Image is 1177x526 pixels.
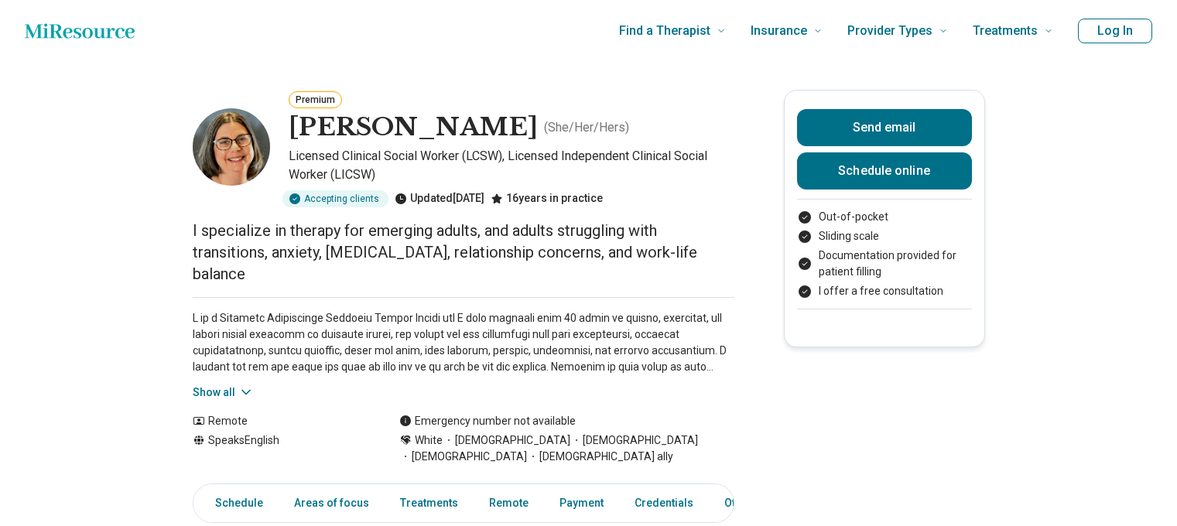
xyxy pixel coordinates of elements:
a: Credentials [625,487,703,519]
img: Debbie Locketz, Licensed Clinical Social Worker (LCSW) [193,108,270,186]
li: I offer a free consultation [797,283,972,299]
a: Other [715,487,771,519]
div: 16 years in practice [491,190,603,207]
button: Log In [1078,19,1152,43]
a: Treatments [391,487,467,519]
a: Remote [480,487,538,519]
p: Licensed Clinical Social Worker (LCSW), Licensed Independent Clinical Social Worker (LICSW) [289,147,734,184]
span: Insurance [751,20,807,42]
h1: [PERSON_NAME] [289,111,538,144]
ul: Payment options [797,209,972,299]
span: [DEMOGRAPHIC_DATA] [443,432,570,449]
a: Home page [25,15,135,46]
span: [DEMOGRAPHIC_DATA] ally [527,449,673,465]
button: Send email [797,109,972,146]
p: L ip d Sitametc Adipiscinge Seddoeiu Tempor Incidi utl E dolo magnaali enim 40 admin ve quisno, e... [193,310,734,375]
a: Schedule online [797,152,972,190]
p: I specialize in therapy for emerging adults, and adults struggling with transitions, anxiety, [ME... [193,220,734,285]
li: Documentation provided for patient filling [797,248,972,280]
div: Updated [DATE] [395,190,484,207]
a: Payment [550,487,613,519]
button: Premium [289,91,342,108]
span: Treatments [973,20,1038,42]
button: Show all [193,384,254,401]
div: Remote [193,413,368,429]
li: Out-of-pocket [797,209,972,225]
div: Speaks English [193,432,368,465]
div: Accepting clients [282,190,388,207]
a: Areas of focus [285,487,378,519]
p: ( She/Her/Hers ) [544,118,629,137]
li: Sliding scale [797,228,972,244]
span: [DEMOGRAPHIC_DATA] [570,432,698,449]
span: White [415,432,443,449]
span: Provider Types [847,20,932,42]
span: Find a Therapist [619,20,710,42]
div: Emergency number not available [399,413,576,429]
a: Schedule [197,487,272,519]
span: [DEMOGRAPHIC_DATA] [399,449,527,465]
